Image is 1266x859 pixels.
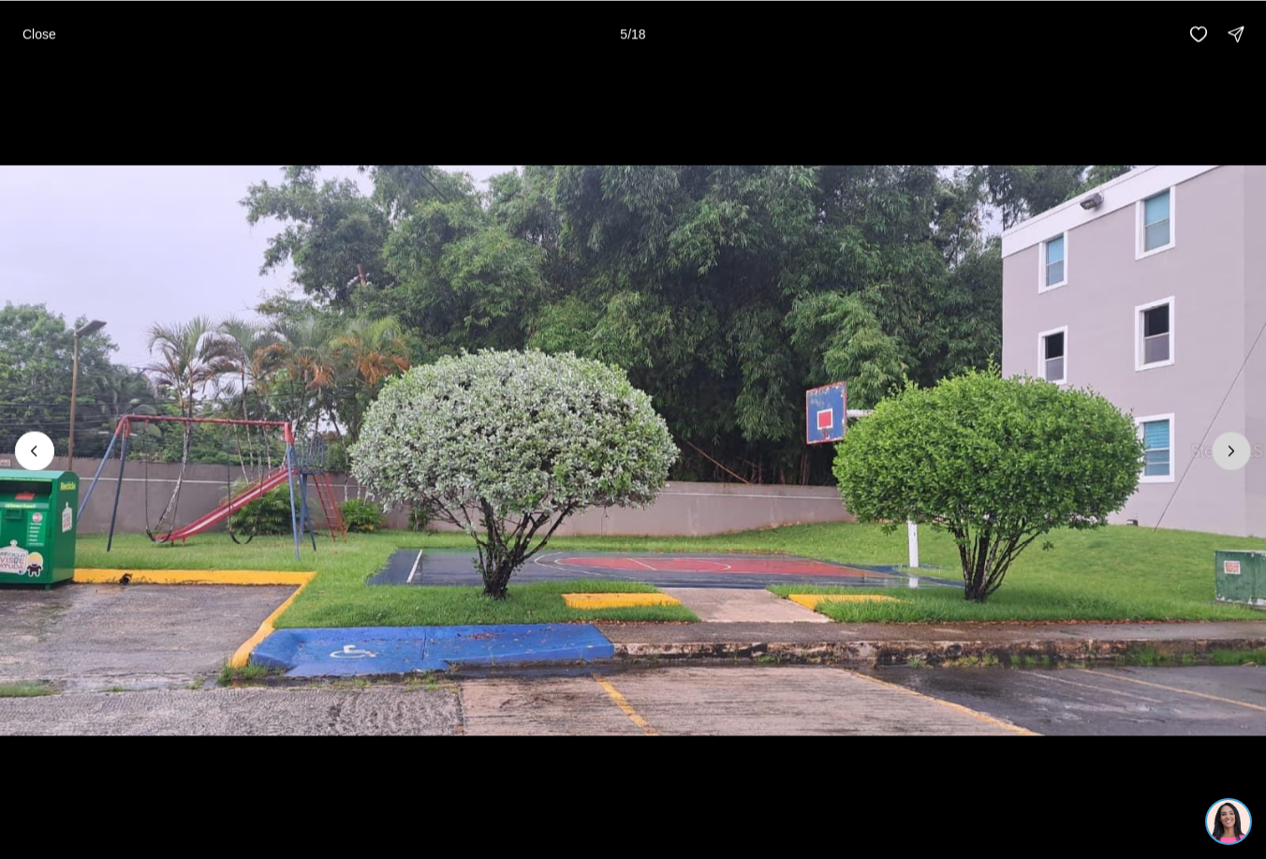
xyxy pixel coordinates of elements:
button: Previous slide [15,431,54,470]
button: Close [11,15,67,52]
img: be3d4b55-7850-4bcb-9297-a2f9cd376e78.png [11,11,54,54]
p: Close [22,26,56,41]
p: 5 / 18 [620,26,645,41]
button: Next slide [1212,431,1251,470]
